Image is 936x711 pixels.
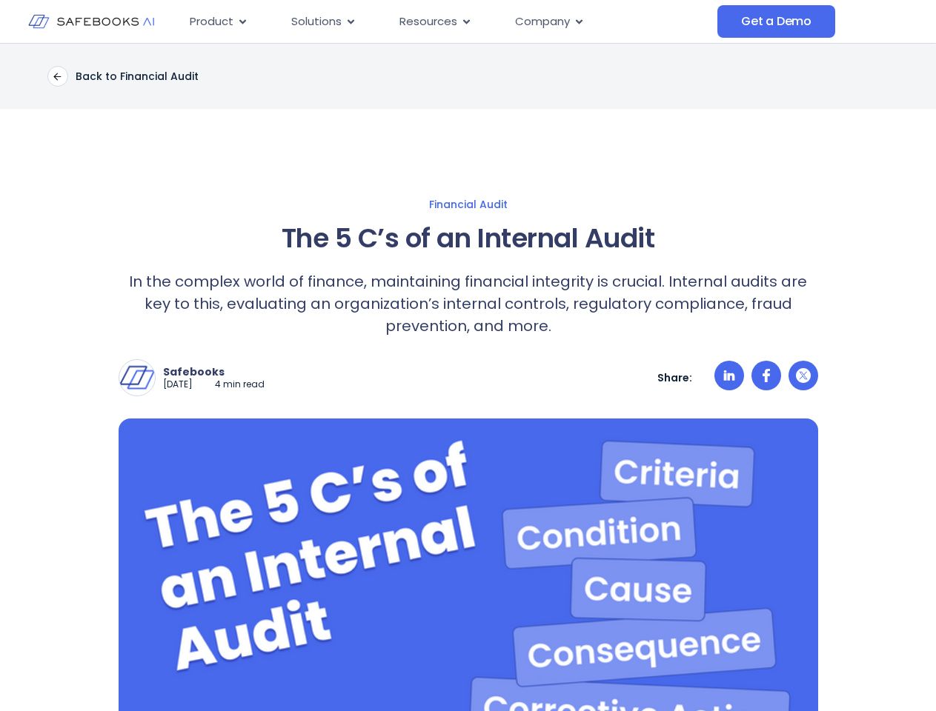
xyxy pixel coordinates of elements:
p: Back to Financial Audit [76,70,199,83]
span: Resources [399,13,457,30]
span: Solutions [291,13,342,30]
p: [DATE] [163,378,193,391]
p: Safebooks [163,365,265,378]
div: Menu Toggle [178,7,717,36]
a: Financial Audit [15,198,921,211]
h1: The 5 C’s of an Internal Audit [119,218,818,258]
a: Get a Demo [717,5,835,38]
p: 4 min read [215,378,265,391]
span: Get a Demo [741,14,811,29]
p: In the complex world of finance, maintaining financial integrity is crucial. Internal audits are ... [119,270,818,337]
span: Product [190,13,233,30]
a: Back to Financial Audit [47,66,199,87]
span: Company [515,13,570,30]
img: Safebooks [119,360,155,395]
p: Share: [657,371,692,384]
nav: Menu [178,7,717,36]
